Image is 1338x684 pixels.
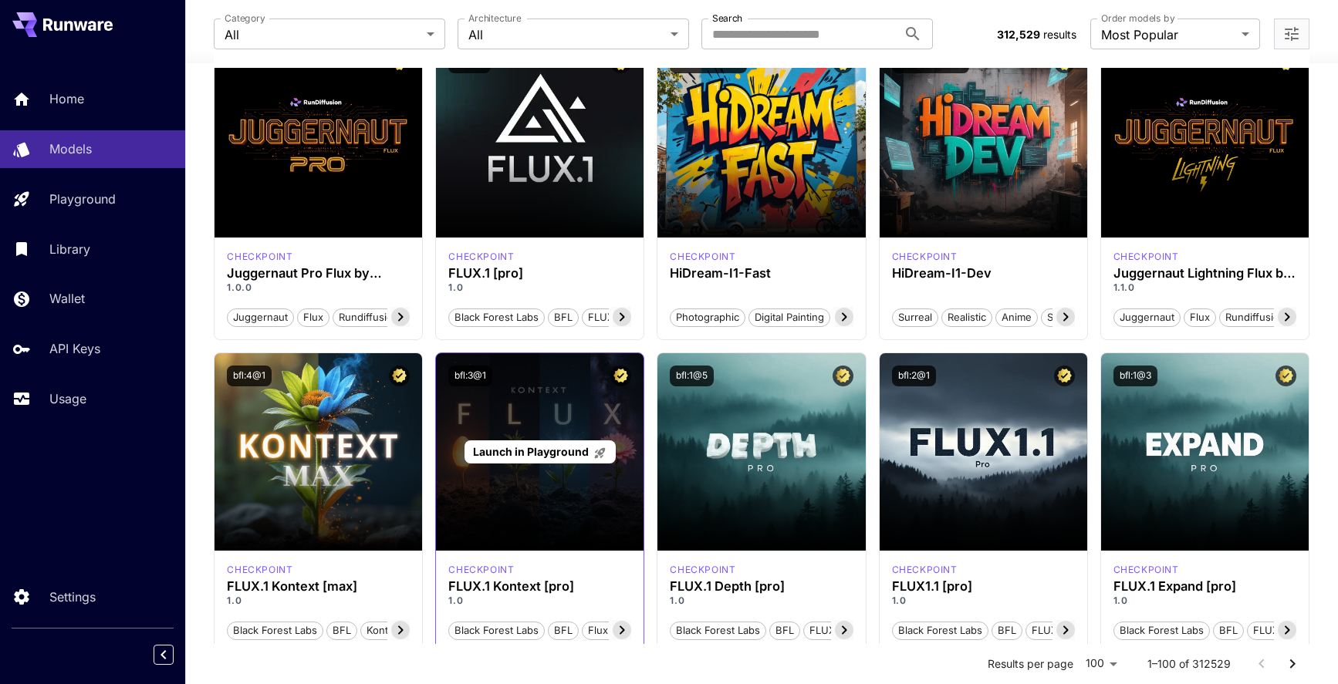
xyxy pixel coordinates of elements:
p: Models [49,140,92,158]
div: Chat Widget [1261,610,1338,684]
h3: HiDream-I1-Fast [670,266,853,281]
h3: Juggernaut Lightning Flux by RunDiffusion [1113,266,1296,281]
button: bfl:2@1 [892,366,936,386]
p: Library [49,240,90,258]
span: Most Popular [1101,25,1235,44]
a: Launch in Playground [465,440,615,464]
button: Stylized [1041,307,1090,327]
h3: FLUX1.1 [pro] [892,579,1075,594]
div: Domain: [URL] [40,40,110,52]
button: Certified Model – Vetted for best performance and includes a commercial license. [1054,366,1075,386]
h3: FLUX.1 [pro] [448,266,631,281]
button: BFL [1213,620,1244,640]
img: tab_domain_overview_orange.svg [42,89,54,102]
button: Anime [995,307,1038,327]
p: Playground [49,190,116,208]
p: Wallet [49,289,85,308]
label: Category [225,12,265,25]
p: 1.0 [670,594,853,608]
h3: FLUX.1 Kontext [max] [227,579,410,594]
span: Black Forest Labs [228,623,323,639]
button: Certified Model – Vetted for best performance and includes a commercial license. [610,366,631,386]
button: flux [297,307,329,327]
span: juggernaut [1114,310,1180,325]
span: All [225,25,421,44]
button: Kontext [360,620,409,640]
div: FLUX.1 Kontext [pro] [448,579,631,594]
h3: HiDream-I1-Dev [892,266,1075,281]
span: juggernaut [228,310,293,325]
button: Black Forest Labs [670,620,766,640]
button: Black Forest Labs [227,620,323,640]
button: BFL [992,620,1022,640]
p: checkpoint [892,250,958,264]
p: Results per page [988,656,1073,672]
p: API Keys [49,339,100,358]
button: BFL [769,620,800,640]
button: Surreal [892,307,938,327]
div: Collapse sidebar [165,641,185,669]
span: FLUX.1 [pro] [583,310,653,325]
button: Collapse sidebar [154,645,174,665]
p: Home [49,89,84,108]
span: Photographic [671,310,745,325]
span: rundiffusion [1220,310,1291,325]
button: flux [1184,307,1216,327]
span: FLUX1.1 [pro] [1026,623,1100,639]
span: Realistic [942,310,992,325]
button: FLUX.1 [pro] [582,307,654,327]
button: Black Forest Labs [1113,620,1210,640]
label: Order models by [1101,12,1174,25]
span: Black Forest Labs [1114,623,1209,639]
button: juggernaut [227,307,294,327]
span: BFL [992,623,1022,639]
div: FLUX.1 Kontext [pro] [448,563,514,577]
button: BFL [548,307,579,327]
span: Anime [996,310,1037,325]
p: Usage [49,389,86,408]
span: rundiffusion [333,310,404,325]
button: Certified Model – Vetted for best performance and includes a commercial license. [833,366,853,386]
p: 1.0 [1113,594,1296,608]
button: FLUX1.1 [pro] [1025,620,1101,640]
button: bfl:1@3 [1113,366,1157,386]
h3: FLUX.1 Depth [pro] [670,579,853,594]
p: checkpoint [227,563,292,577]
span: BFL [549,623,578,639]
div: FLUX.1 D [1113,250,1179,264]
button: Certified Model – Vetted for best performance and includes a commercial license. [389,366,410,386]
button: Flux Kontext [582,620,654,640]
button: Certified Model – Vetted for best performance and includes a commercial license. [1275,366,1296,386]
p: checkpoint [448,250,514,264]
button: Realistic [941,307,992,327]
p: 1–100 of 312529 [1147,656,1231,672]
span: flux [1184,310,1215,325]
h3: Juggernaut Pro Flux by RunDiffusion [227,266,410,281]
p: checkpoint [670,563,735,577]
p: 1.0 [448,594,631,608]
p: checkpoint [670,250,735,264]
button: bfl:1@5 [670,366,714,386]
span: Launch in Playground [473,445,589,458]
button: Photographic [670,307,745,327]
p: checkpoint [892,563,958,577]
span: Black Forest Labs [449,310,544,325]
h3: FLUX.1 Expand [pro] [1113,579,1296,594]
p: Settings [49,588,96,606]
span: FLUX.1 Depth [pro] [804,623,906,639]
label: Search [712,12,742,25]
button: Black Forest Labs [892,620,988,640]
span: Kontext [361,623,408,639]
span: All [468,25,664,44]
p: 1.0 [892,594,1075,608]
p: checkpoint [1113,563,1179,577]
button: bfl:4@1 [227,366,272,386]
span: BFL [549,310,578,325]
